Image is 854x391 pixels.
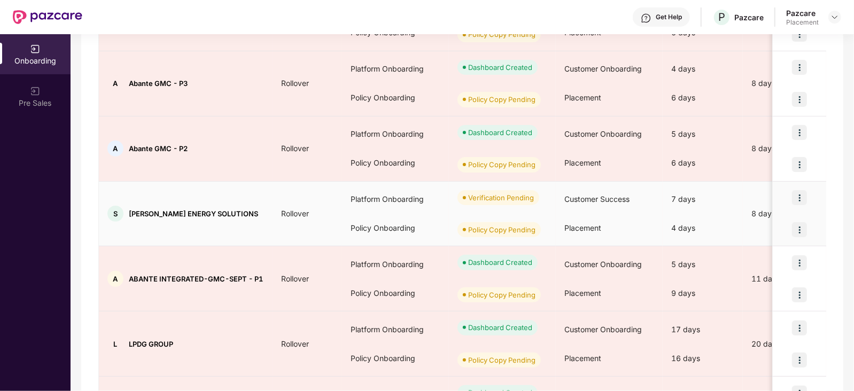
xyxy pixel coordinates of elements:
[342,344,449,373] div: Policy Onboarding
[468,257,532,268] div: Dashboard Created
[107,336,123,352] div: L
[564,93,601,102] span: Placement
[342,83,449,112] div: Policy Onboarding
[663,279,743,308] div: 9 days
[468,29,535,40] div: Policy Copy Pending
[663,148,743,177] div: 6 days
[468,62,532,73] div: Dashboard Created
[743,77,834,89] div: 8 days
[792,320,807,335] img: icon
[129,79,188,88] span: Abante GMC - P3
[792,157,807,172] img: icon
[663,315,743,344] div: 17 days
[468,192,534,203] div: Verification Pending
[792,125,807,140] img: icon
[129,275,263,283] span: ABANTE INTEGRATED-GMC-SEPT - P1
[663,214,743,243] div: 4 days
[273,339,317,348] span: Rollover
[342,315,449,344] div: Platform Onboarding
[273,274,317,283] span: Rollover
[786,18,819,27] div: Placement
[792,27,807,42] img: icon
[468,224,535,235] div: Policy Copy Pending
[564,129,642,138] span: Customer Onboarding
[468,290,535,300] div: Policy Copy Pending
[107,140,123,157] div: A
[30,44,41,54] img: svg+xml;base64,PHN2ZyB3aWR0aD0iMjAiIGhlaWdodD0iMjAiIHZpZXdCb3g9IjAgMCAyMCAyMCIgZmlsbD0ibm9uZSIgeG...
[564,64,642,73] span: Customer Onboarding
[468,159,535,170] div: Policy Copy Pending
[107,75,123,91] div: A
[342,279,449,308] div: Policy Onboarding
[342,54,449,83] div: Platform Onboarding
[273,209,317,218] span: Rollover
[792,287,807,302] img: icon
[663,250,743,279] div: 5 days
[792,255,807,270] img: icon
[663,54,743,83] div: 4 days
[792,60,807,75] img: icon
[743,338,834,350] div: 20 days
[786,8,819,18] div: Pazcare
[129,340,173,348] span: LPDG GROUP
[129,144,188,153] span: Abante GMC - P2
[13,10,82,24] img: New Pazcare Logo
[792,190,807,205] img: icon
[743,143,834,154] div: 8 days
[564,194,630,204] span: Customer Success
[342,250,449,279] div: Platform Onboarding
[342,214,449,243] div: Policy Onboarding
[342,148,449,177] div: Policy Onboarding
[564,260,642,269] span: Customer Onboarding
[564,158,601,167] span: Placement
[663,344,743,373] div: 16 days
[792,92,807,107] img: icon
[564,288,601,298] span: Placement
[792,222,807,237] img: icon
[107,271,123,287] div: A
[743,208,834,220] div: 8 days
[468,127,532,138] div: Dashboard Created
[273,79,317,88] span: Rollover
[663,120,743,148] div: 5 days
[468,94,535,105] div: Policy Copy Pending
[129,209,258,218] span: [PERSON_NAME] ENERGY SOLUTIONS
[273,144,317,153] span: Rollover
[564,354,601,363] span: Placement
[641,13,651,24] img: svg+xml;base64,PHN2ZyBpZD0iSGVscC0zMngzMiIgeG1sbnM9Imh0dHA6Ly93d3cudzMub3JnLzIwMDAvc3ZnIiB3aWR0aD...
[830,13,839,21] img: svg+xml;base64,PHN2ZyBpZD0iRHJvcGRvd24tMzJ4MzIiIHhtbG5zPSJodHRwOi8vd3d3LnczLm9yZy8yMDAwL3N2ZyIgd2...
[468,355,535,365] div: Policy Copy Pending
[792,353,807,367] img: icon
[734,12,764,22] div: Pazcare
[743,273,834,285] div: 11 days
[468,322,532,333] div: Dashboard Created
[564,325,642,334] span: Customer Onboarding
[342,185,449,214] div: Platform Onboarding
[663,83,743,112] div: 6 days
[718,11,725,24] span: P
[656,13,682,21] div: Get Help
[30,86,41,97] img: svg+xml;base64,PHN2ZyB3aWR0aD0iMjAiIGhlaWdodD0iMjAiIHZpZXdCb3g9IjAgMCAyMCAyMCIgZmlsbD0ibm9uZSIgeG...
[663,185,743,214] div: 7 days
[564,223,601,232] span: Placement
[107,206,123,222] div: S
[342,120,449,148] div: Platform Onboarding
